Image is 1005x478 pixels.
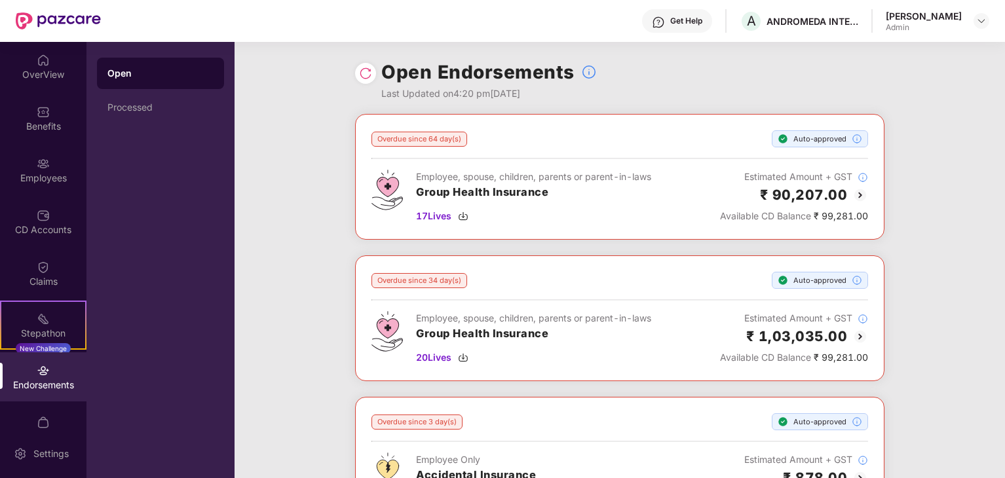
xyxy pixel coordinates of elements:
img: svg+xml;base64,PHN2ZyB4bWxucz0iaHR0cDovL3d3dy53My5vcmcvMjAwMC9zdmciIHdpZHRoPSIyMSIgaGVpZ2h0PSIyMC... [37,312,50,325]
img: svg+xml;base64,PHN2ZyBpZD0iU3RlcC1Eb25lLTE2eDE2IiB4bWxucz0iaHR0cDovL3d3dy53My5vcmcvMjAwMC9zdmciIH... [778,134,788,144]
img: svg+xml;base64,PHN2ZyBpZD0iSW5mb18tXzMyeDMyIiBkYXRhLW5hbWU9IkluZm8gLSAzMngzMiIgeG1sbnM9Imh0dHA6Ly... [858,314,868,324]
div: Estimated Amount + GST [720,452,868,467]
h1: Open Endorsements [381,58,575,86]
img: svg+xml;base64,PHN2ZyBpZD0iQ0RfQWNjb3VudHMiIGRhdGEtbmFtZT0iQ0QgQWNjb3VudHMiIHhtbG5zPSJodHRwOi8vd3... [37,209,50,222]
h2: ₹ 90,207.00 [760,184,848,206]
img: svg+xml;base64,PHN2ZyBpZD0iQmFjay0yMHgyMCIgeG1sbnM9Imh0dHA6Ly93d3cudzMub3JnLzIwMDAvc3ZnIiB3aWR0aD... [852,187,868,203]
img: svg+xml;base64,PHN2ZyBpZD0iRG93bmxvYWQtMzJ4MzIiIHhtbG5zPSJodHRwOi8vd3d3LnczLm9yZy8yMDAwL3N2ZyIgd2... [458,211,468,221]
div: Estimated Amount + GST [720,170,868,184]
div: ₹ 99,281.00 [720,350,868,365]
img: svg+xml;base64,PHN2ZyBpZD0iTXlfT3JkZXJzIiBkYXRhLW5hbWU9Ik15IE9yZGVycyIgeG1sbnM9Imh0dHA6Ly93d3cudz... [37,416,50,429]
h3: Group Health Insurance [416,325,651,342]
img: svg+xml;base64,PHN2ZyBpZD0iSW5mb18tXzMyeDMyIiBkYXRhLW5hbWU9IkluZm8gLSAzMngzMiIgeG1sbnM9Imh0dHA6Ly... [852,275,862,285]
img: svg+xml;base64,PHN2ZyBpZD0iUmVsb2FkLTMyeDMyIiB4bWxucz0iaHR0cDovL3d3dy53My5vcmcvMjAwMC9zdmciIHdpZH... [359,67,372,80]
div: Overdue since 3 day(s) [371,414,463,430]
img: svg+xml;base64,PHN2ZyBpZD0iSW5mb18tXzMyeDMyIiBkYXRhLW5hbWU9IkluZm8gLSAzMngzMiIgeG1sbnM9Imh0dHA6Ly... [858,172,868,183]
img: svg+xml;base64,PHN2ZyBpZD0iSW5mb18tXzMyeDMyIiBkYXRhLW5hbWU9IkluZm8gLSAzMngzMiIgeG1sbnM9Imh0dHA6Ly... [852,134,862,144]
span: Available CD Balance [720,210,811,221]
img: svg+xml;base64,PHN2ZyBpZD0iSW5mb18tXzMyeDMyIiBkYXRhLW5hbWU9IkluZm8gLSAzMngzMiIgeG1sbnM9Imh0dHA6Ly... [581,64,597,80]
span: 17 Lives [416,209,451,223]
div: Auto-approved [772,413,868,430]
img: New Pazcare Logo [16,12,101,29]
img: svg+xml;base64,PHN2ZyBpZD0iRHJvcGRvd24tMzJ4MzIiIHhtbG5zPSJodHRwOi8vd3d3LnczLm9yZy8yMDAwL3N2ZyIgd2... [976,16,987,26]
div: Processed [107,102,214,113]
div: Employee, spouse, children, parents or parent-in-laws [416,311,651,325]
img: svg+xml;base64,PHN2ZyBpZD0iQmVuZWZpdHMiIHhtbG5zPSJodHRwOi8vd3d3LnczLm9yZy8yMDAwL3N2ZyIgd2lkdGg9Ij... [37,105,50,119]
div: Settings [29,447,73,460]
div: New Challenge [16,343,71,354]
img: svg+xml;base64,PHN2ZyB4bWxucz0iaHR0cDovL3d3dy53My5vcmcvMjAwMC9zdmciIHdpZHRoPSI0Ny43MTQiIGhlaWdodD... [371,311,403,352]
span: A [747,13,756,29]
div: ₹ 99,281.00 [720,209,868,223]
h2: ₹ 1,03,035.00 [746,325,848,347]
div: Last Updated on 4:20 pm[DATE] [381,86,597,101]
div: Auto-approved [772,272,868,289]
img: svg+xml;base64,PHN2ZyBpZD0iU3RlcC1Eb25lLTE2eDE2IiB4bWxucz0iaHR0cDovL3d3dy53My5vcmcvMjAwMC9zdmciIH... [778,275,788,285]
div: Employee, spouse, children, parents or parent-in-laws [416,170,651,184]
span: Available CD Balance [720,352,811,363]
img: svg+xml;base64,PHN2ZyBpZD0iSG9tZSIgeG1sbnM9Imh0dHA6Ly93d3cudzMub3JnLzIwMDAvc3ZnIiB3aWR0aD0iMjAiIG... [37,54,50,67]
img: svg+xml;base64,PHN2ZyBpZD0iQmFjay0yMHgyMCIgeG1sbnM9Imh0dHA6Ly93d3cudzMub3JnLzIwMDAvc3ZnIiB3aWR0aD... [852,329,868,344]
div: Stepathon [1,327,85,340]
div: Admin [886,22,962,33]
img: svg+xml;base64,PHN2ZyBpZD0iSW5mb18tXzMyeDMyIiBkYXRhLW5hbWU9IkluZm8gLSAzMngzMiIgeG1sbnM9Imh0dHA6Ly... [852,416,862,427]
img: svg+xml;base64,PHN2ZyBpZD0iRW5kb3JzZW1lbnRzIiB4bWxucz0iaHR0cDovL3d3dy53My5vcmcvMjAwMC9zdmciIHdpZH... [37,364,50,377]
div: Estimated Amount + GST [720,311,868,325]
img: svg+xml;base64,PHN2ZyBpZD0iSGVscC0zMngzMiIgeG1sbnM9Imh0dHA6Ly93d3cudzMub3JnLzIwMDAvc3ZnIiB3aWR0aD... [652,16,665,29]
div: Overdue since 64 day(s) [371,132,467,147]
img: svg+xml;base64,PHN2ZyBpZD0iSW5mb18tXzMyeDMyIiBkYXRhLW5hbWU9IkluZm8gLSAzMngzMiIgeG1sbnM9Imh0dHA6Ly... [858,455,868,466]
div: Overdue since 34 day(s) [371,273,467,288]
div: ANDROMEDA INTELLIGENT TECHNOLOGY SERVICES PRIVATE LIMITED [767,15,858,28]
div: Employee Only [416,452,536,467]
img: svg+xml;base64,PHN2ZyBpZD0iRW1wbG95ZWVzIiB4bWxucz0iaHR0cDovL3d3dy53My5vcmcvMjAwMC9zdmciIHdpZHRoPS... [37,157,50,170]
div: Get Help [670,16,702,26]
div: Auto-approved [772,130,868,147]
img: svg+xml;base64,PHN2ZyBpZD0iRG93bmxvYWQtMzJ4MzIiIHhtbG5zPSJodHRwOi8vd3d3LnczLm9yZy8yMDAwL3N2ZyIgd2... [458,352,468,363]
img: svg+xml;base64,PHN2ZyBpZD0iU2V0dGluZy0yMHgyMCIgeG1sbnM9Imh0dHA6Ly93d3cudzMub3JnLzIwMDAvc3ZnIiB3aW... [14,447,27,460]
span: 20 Lives [416,350,451,365]
img: svg+xml;base64,PHN2ZyBpZD0iU3RlcC1Eb25lLTE2eDE2IiB4bWxucz0iaHR0cDovL3d3dy53My5vcmcvMjAwMC9zdmciIH... [778,416,788,427]
h3: Group Health Insurance [416,184,651,201]
img: svg+xml;base64,PHN2ZyBpZD0iQ2xhaW0iIHhtbG5zPSJodHRwOi8vd3d3LnczLm9yZy8yMDAwL3N2ZyIgd2lkdGg9IjIwIi... [37,261,50,274]
div: Open [107,67,214,80]
div: [PERSON_NAME] [886,10,962,22]
img: svg+xml;base64,PHN2ZyB4bWxucz0iaHR0cDovL3d3dy53My5vcmcvMjAwMC9zdmciIHdpZHRoPSI0Ny43MTQiIGhlaWdodD... [371,170,403,210]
